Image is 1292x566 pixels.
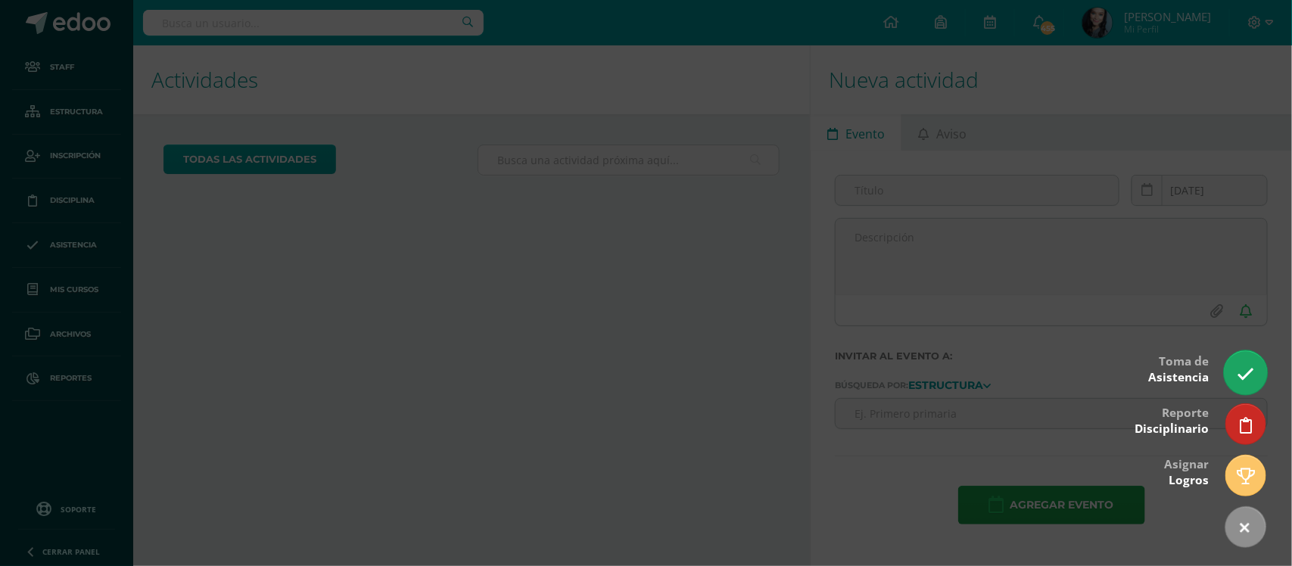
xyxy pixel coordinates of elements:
span: Disciplinario [1135,421,1209,437]
div: Toma de [1148,344,1209,393]
div: Asignar [1164,446,1209,496]
span: Asistencia [1148,369,1209,385]
span: Logros [1169,472,1209,488]
div: Reporte [1135,395,1209,444]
